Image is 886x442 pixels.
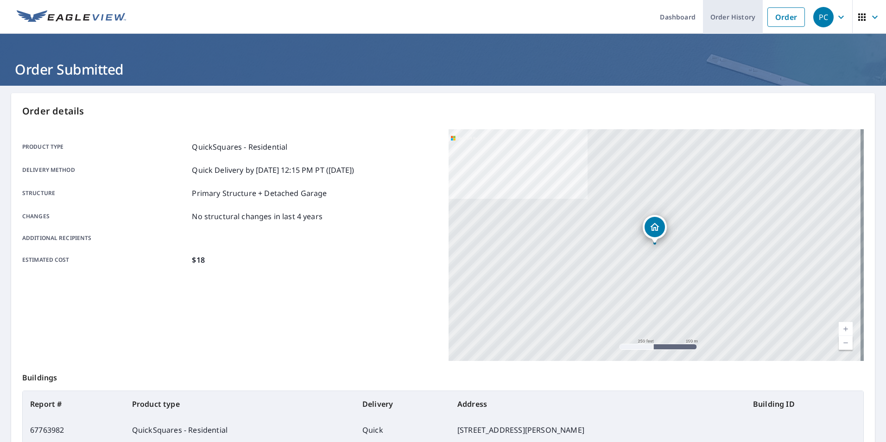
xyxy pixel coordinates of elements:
h1: Order Submitted [11,60,875,79]
div: PC [813,7,834,27]
p: Quick Delivery by [DATE] 12:15 PM PT ([DATE]) [192,164,354,176]
th: Building ID [746,391,863,417]
img: EV Logo [17,10,126,24]
div: Dropped pin, building 1, Residential property, 10550 Glen Lakes Dr Estero, FL 34135 [643,215,667,244]
p: Order details [22,104,864,118]
p: Buildings [22,361,864,391]
p: Product type [22,141,188,152]
p: Structure [22,188,188,199]
p: Delivery method [22,164,188,176]
th: Delivery [355,391,450,417]
p: Primary Structure + Detached Garage [192,188,327,199]
p: Changes [22,211,188,222]
p: QuickSquares - Residential [192,141,287,152]
th: Product type [125,391,355,417]
th: Report # [23,391,125,417]
a: Order [767,7,805,27]
a: Current Level 17, Zoom Out [839,336,853,350]
p: Estimated cost [22,254,188,265]
p: $18 [192,254,204,265]
th: Address [450,391,746,417]
p: No structural changes in last 4 years [192,211,323,222]
a: Current Level 17, Zoom In [839,322,853,336]
p: Additional recipients [22,234,188,242]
